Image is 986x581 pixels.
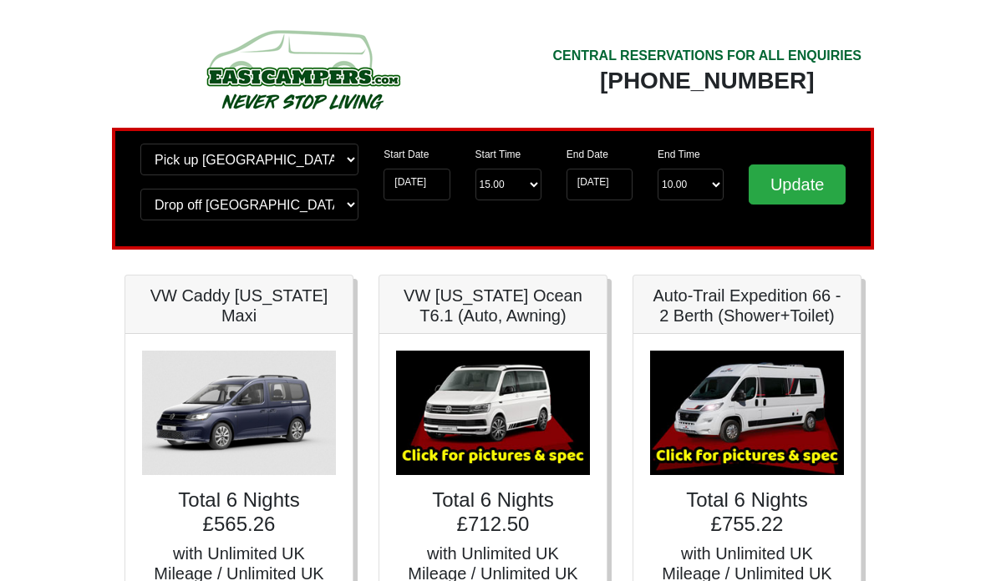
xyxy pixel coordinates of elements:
[749,164,846,205] input: Update
[396,488,590,537] h4: Total 6 Nights £712.50
[142,488,336,537] h4: Total 6 Nights £565.26
[552,66,861,96] div: [PHONE_NUMBER]
[144,23,461,115] img: campers-checkout-logo.png
[650,488,844,537] h4: Total 6 Nights £755.22
[567,147,608,162] label: End Date
[384,147,429,162] label: Start Date
[658,147,700,162] label: End Time
[396,351,590,475] img: VW California Ocean T6.1 (Auto, Awning)
[384,169,450,200] input: Start Date
[396,285,590,326] h5: VW [US_STATE] Ocean T6.1 (Auto, Awning)
[142,351,336,475] img: VW Caddy California Maxi
[650,351,844,475] img: Auto-Trail Expedition 66 - 2 Berth (Shower+Toilet)
[475,147,521,162] label: Start Time
[552,46,861,66] div: CENTRAL RESERVATIONS FOR ALL ENQUIRIES
[142,285,336,326] h5: VW Caddy [US_STATE] Maxi
[567,169,633,200] input: Return Date
[650,285,844,326] h5: Auto-Trail Expedition 66 - 2 Berth (Shower+Toilet)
